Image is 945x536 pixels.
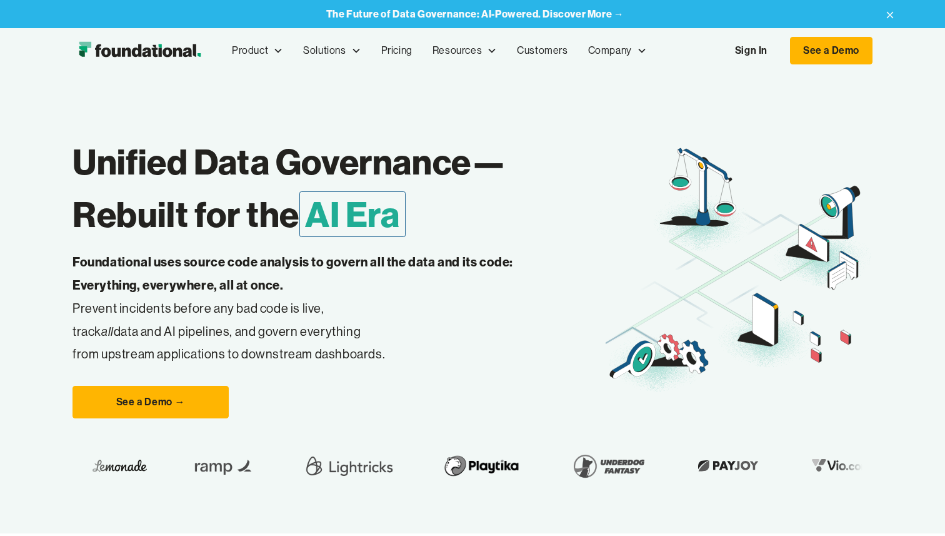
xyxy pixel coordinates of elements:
[101,323,114,339] em: all
[72,38,207,63] a: home
[303,43,346,59] div: Solutions
[293,30,371,71] div: Solutions
[371,30,422,71] a: Pricing
[72,38,207,63] img: Foundational Logo
[882,476,945,536] iframe: Chat Widget
[790,37,872,64] a: See a Demo
[804,456,877,475] img: Vio.com
[436,448,526,483] img: Playtika
[326,8,624,20] a: The Future of Data Governance: AI-Powered. Discover More →
[232,43,268,59] div: Product
[72,386,229,418] a: See a Demo →
[186,448,261,483] img: Ramp
[222,30,293,71] div: Product
[578,30,657,71] div: Company
[722,38,780,64] a: Sign In
[72,136,606,241] h1: Unified Data Governance— Rebuilt for the
[72,254,513,293] strong: Foundational uses source code analysis to govern all the data and its code: Everything, everywher...
[422,30,507,71] div: Resources
[507,30,577,71] a: Customers
[301,448,396,483] img: Lightricks
[566,448,651,483] img: Underdog Fantasy
[72,251,552,366] p: Prevent incidents before any bad code is live, track data and AI pipelines, and govern everything...
[691,456,764,475] img: Payjoy
[588,43,632,59] div: Company
[92,456,146,475] img: Lemonade
[432,43,482,59] div: Resources
[299,191,406,237] span: AI Era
